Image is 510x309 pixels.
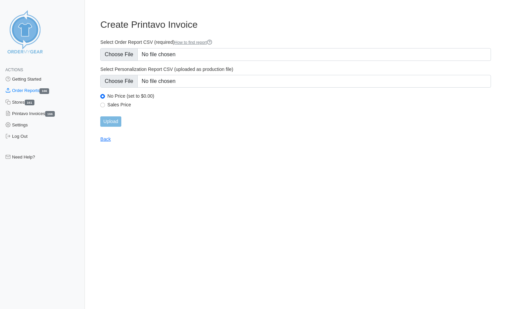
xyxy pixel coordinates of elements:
[25,100,34,105] span: 161
[100,136,111,142] a: Back
[100,116,121,127] input: Upload
[100,66,491,72] label: Select Personalization Report CSV (uploaded as production file)
[45,111,55,117] span: 166
[107,93,491,99] label: No Price (set to $0.00)
[107,102,491,108] label: Sales Price
[100,19,491,30] h3: Create Printavo Invoice
[100,39,491,45] label: Select Order Report CSV (required)
[174,40,212,45] a: How to find report
[39,88,49,94] span: 166
[5,68,23,72] span: Actions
